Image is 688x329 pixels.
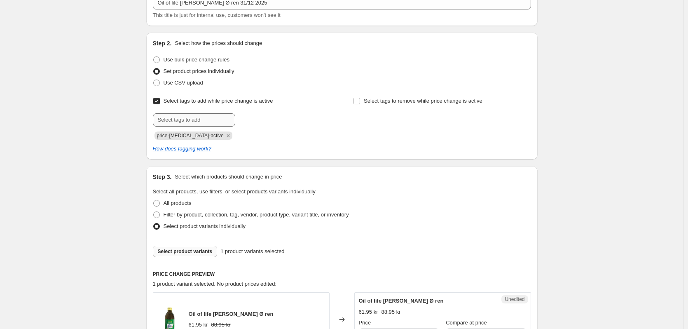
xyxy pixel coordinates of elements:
[164,68,234,74] span: Set product prices individually
[359,320,371,326] span: Price
[164,211,349,218] span: Filter by product, collection, tag, vendor, product type, variant title, or inventory
[211,321,230,329] strike: 88.95 kr
[153,246,218,257] button: Select product variants
[153,271,531,277] h6: PRICE CHANGE PREVIEW
[164,223,246,229] span: Select product variants individually
[189,321,208,329] div: 61.95 kr
[153,281,277,287] span: 1 product variant selected. No product prices edited:
[505,296,524,303] span: Unedited
[175,39,262,47] p: Select how the prices should change
[153,12,281,18] span: This title is just for internal use, customers won't see it
[364,98,482,104] span: Select tags to remove while price change is active
[359,298,444,304] span: Oil of life [PERSON_NAME] Ø ren
[153,113,235,127] input: Select tags to add
[359,308,378,316] div: 61.95 kr
[225,132,232,139] button: Remove price-change-job-active
[164,56,229,63] span: Use bulk price change rules
[446,320,487,326] span: Compare at price
[381,308,400,316] strike: 88.95 kr
[158,248,213,255] span: Select product variants
[153,173,172,181] h2: Step 3.
[164,80,203,86] span: Use CSV upload
[189,311,274,317] span: Oil of life [PERSON_NAME] Ø ren
[153,39,172,47] h2: Step 2.
[153,146,211,152] a: How does tagging work?
[153,188,316,195] span: Select all products, use filters, or select products variants individually
[157,133,224,139] span: price-change-job-active
[220,247,284,256] span: 1 product variants selected
[164,200,192,206] span: All products
[175,173,282,181] p: Select which products should change in price
[164,98,273,104] span: Select tags to add while price change is active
